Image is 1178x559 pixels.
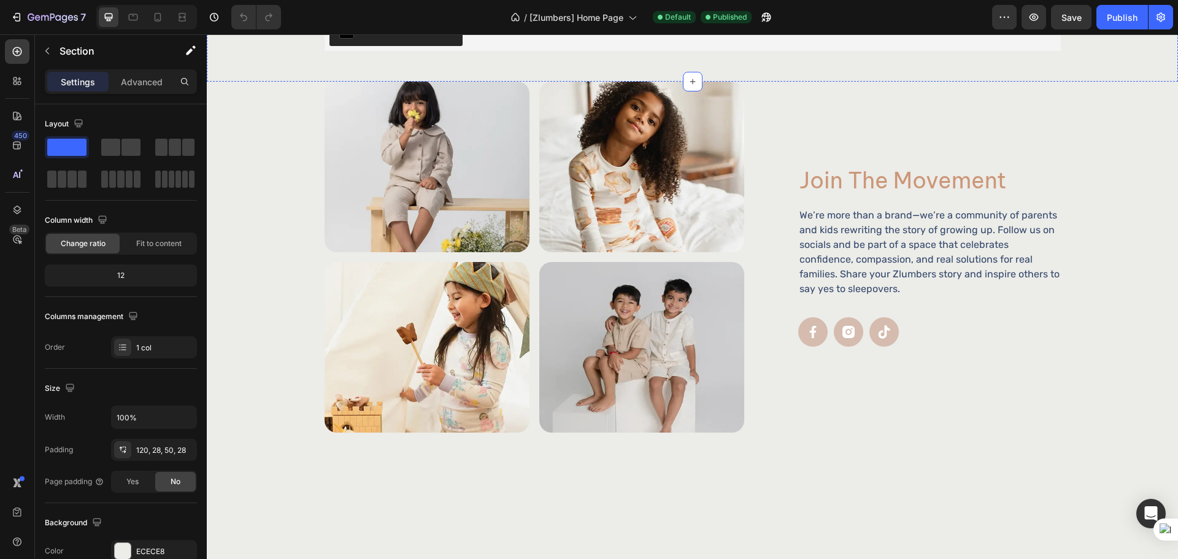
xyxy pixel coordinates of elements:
button: Save [1051,5,1091,29]
button: 7 [5,5,91,29]
span: Default [665,12,691,23]
img: gempages_579984927471174228-5507657d-ce3d-41ed-b655-cac54bd52b1d.webp [333,47,537,218]
span: Change ratio [61,238,106,249]
div: Padding [45,444,73,455]
span: Save [1061,12,1082,23]
p: Section [60,44,160,58]
div: Color [45,546,64,557]
input: Auto [112,406,196,428]
div: Undo/Redo [231,5,281,29]
h2: join the movement [591,133,854,160]
div: 1 col [136,342,194,353]
div: 120, 28, 50, 28 [136,445,194,456]
p: Advanced [121,75,163,88]
span: [Zlumbers] Home Page [529,11,623,24]
img: gempages_579984927471174228-023807da-7b81-4d19-a313-36433c428bcd.webp [118,228,323,398]
iframe: Design area [207,34,1178,559]
div: Column width [45,212,110,229]
span: Fit to content [136,238,182,249]
div: Columns management [45,309,141,325]
p: 7 [80,10,86,25]
div: Width [45,412,65,423]
div: Size [45,380,77,397]
div: 12 [47,267,194,284]
div: Beta [9,225,29,234]
div: ECECE8 [136,546,194,557]
div: Page padding [45,476,104,487]
p: Settings [61,75,95,88]
img: gempages_579984927471174228-711afaef-940f-454a-90b2-066a5bd983cf.webp [333,228,537,398]
div: Order [45,342,65,353]
div: 450 [12,131,29,141]
button: Publish [1096,5,1148,29]
span: / [524,11,527,24]
div: Background [45,515,104,531]
p: We’re more than a brand—we’re a community of parents and kids rewriting the story of growing up. ... [593,174,853,262]
div: Layout [45,116,86,133]
span: Published [713,12,747,23]
span: No [171,476,180,487]
span: Yes [126,476,139,487]
div: Publish [1107,11,1138,24]
div: Open Intercom Messenger [1136,499,1166,528]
